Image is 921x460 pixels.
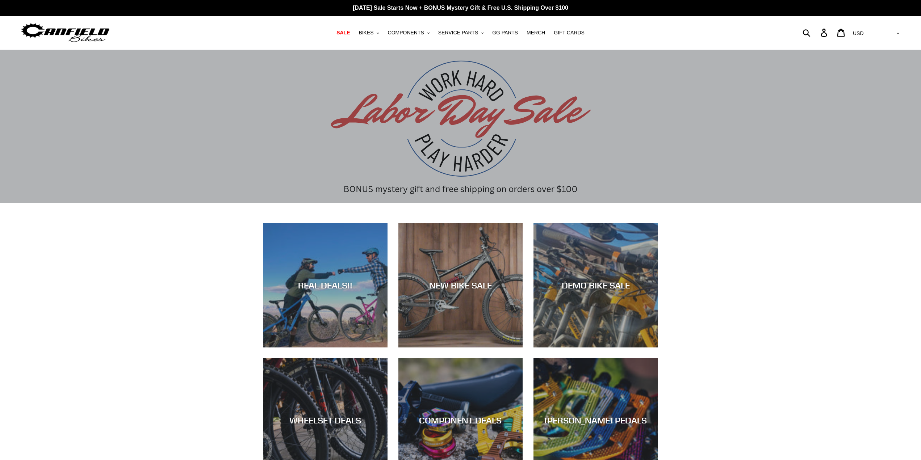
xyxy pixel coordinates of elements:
[263,223,388,347] a: REAL DEALS!!
[359,30,373,36] span: BIKES
[384,28,433,38] button: COMPONENTS
[263,280,388,291] div: REAL DEALS!!
[523,28,549,38] a: MERCH
[489,28,522,38] a: GG PARTS
[20,21,110,44] img: Canfield Bikes
[388,30,424,36] span: COMPONENTS
[398,280,523,291] div: NEW BIKE SALE
[398,223,523,347] a: NEW BIKE SALE
[398,415,523,426] div: COMPONENT DEALS
[355,28,382,38] button: BIKES
[533,280,658,291] div: DEMO BIKE SALE
[333,28,353,38] a: SALE
[554,30,585,36] span: GIFT CARDS
[435,28,487,38] button: SERVICE PARTS
[263,415,388,426] div: WHEELSET DEALS
[438,30,478,36] span: SERVICE PARTS
[492,30,518,36] span: GG PARTS
[336,30,350,36] span: SALE
[533,415,658,426] div: [PERSON_NAME] PEDALS
[550,28,588,38] a: GIFT CARDS
[527,30,545,36] span: MERCH
[533,223,658,347] a: DEMO BIKE SALE
[807,25,825,41] input: Search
